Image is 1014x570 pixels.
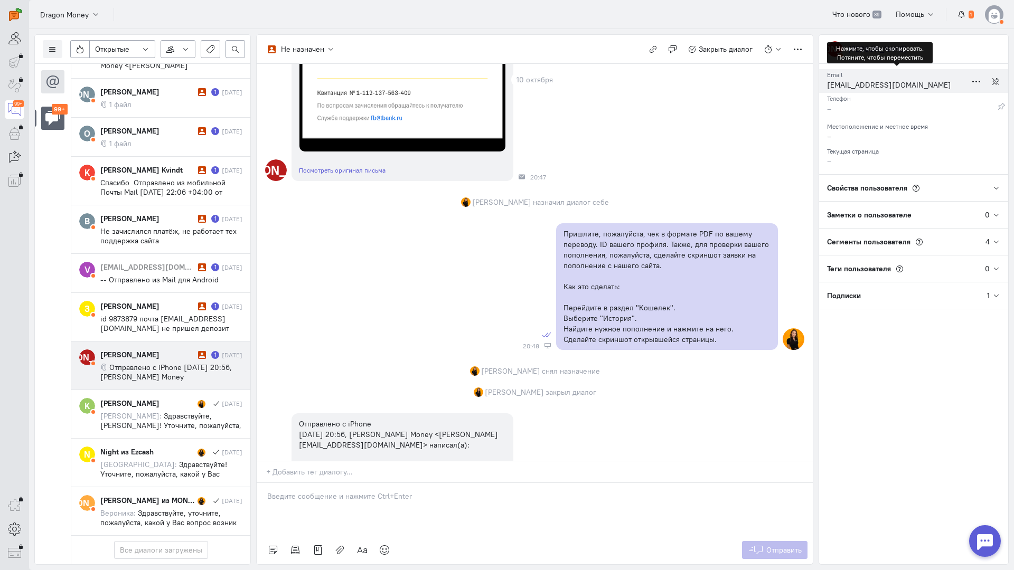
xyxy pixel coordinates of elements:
[832,9,870,19] span: Что нового
[100,301,195,311] div: [PERSON_NAME]
[109,139,132,148] span: 1 файл
[827,119,1000,131] div: Местоположение и местное время
[211,88,219,96] div: Есть неотвеченное сообщение пользователя
[472,197,531,207] span: [PERSON_NAME]
[544,343,551,349] div: Веб-панель
[987,290,990,301] div: 1
[896,9,924,19] span: Помощь
[969,11,974,19] span: 1
[100,460,227,488] span: Здравствуйте! Уточните, пожалуйста, какой у Вас вопрос касательно нашего проекта?
[198,351,206,359] i: Диалог не разобран
[211,497,219,505] i: Сообщение отправлено
[198,215,206,223] i: Диалог не разобран
[222,88,242,97] div: [DATE]
[100,262,195,272] div: [EMAIL_ADDRESS][DOMAIN_NAME]
[198,263,206,271] i: Диалог не разобран
[511,72,559,87] div: 10 октября
[281,44,324,54] div: Не назначен
[819,282,987,309] div: Подписки
[198,400,205,408] img: Виктория
[222,399,242,408] div: [DATE]
[198,88,206,96] i: Диалог не разобран
[84,264,90,275] text: V
[546,387,596,397] span: закрыл диалог
[211,166,219,174] div: Есть неотвеченное сообщение пользователя
[211,215,219,223] div: Есть неотвеченное сообщение пользователя
[100,275,219,284] span: -- Отправлено из Mail для Android
[198,127,206,135] i: Диалог не разобран
[222,496,242,505] div: [DATE]
[222,302,242,311] div: [DATE]
[100,398,195,408] div: [PERSON_NAME]
[34,5,106,24] button: Dragon Money
[222,166,242,175] div: [DATE]
[198,449,205,457] img: Вероника
[211,127,219,135] div: Есть неотвеченное сообщение пользователя
[564,324,771,334] p: Найдите нужное пополнение и нажмите на него.
[9,8,22,21] img: carrot-quest.svg
[699,44,753,54] span: Закрыть диалог
[985,5,1003,24] img: default-v4.png
[985,236,990,247] div: 4
[114,541,208,559] button: Все диалоги загружены
[564,229,771,271] p: Пришлите, пожалуйста, чек в формате PDF по вашему переводу. ID вашего профиля. Также, для проверк...
[211,263,219,271] div: Есть неотвеченное сообщение пользователя
[485,387,544,397] span: [PERSON_NAME]
[100,460,177,469] span: [GEOGRAPHIC_DATA]:
[222,350,242,359] div: [DATE]
[84,128,90,139] text: О
[523,343,539,350] span: 20:48
[100,87,195,97] div: [PERSON_NAME]
[299,419,506,471] div: Отправлено с iPhone [DATE] 20:56, [PERSON_NAME] Money <[PERSON_NAME][EMAIL_ADDRESS][DOMAIN_NAME]>...
[827,183,907,193] span: Свойства пользователя
[564,334,771,345] p: Сделайте скриншот открывшейся страницы.
[564,302,771,313] p: Перейдите в раздел "Кошелек".
[100,508,237,537] span: Здравствуйте, уточните, пожалуйста, какой у Вас вопрос возник по нашему проекту?
[211,351,219,359] div: Есть неотвеченное сообщение пользователя
[682,40,759,58] button: Закрыть диалог
[262,40,341,58] button: Не назначен
[827,237,910,246] span: Сегменты пользователя
[84,400,90,411] text: K
[222,448,242,457] div: [DATE]
[564,281,771,292] p: Как это сделать:
[198,302,206,310] i: Диалог не разобран
[533,197,609,207] span: назначил диалог себе
[819,202,985,228] div: Заметки о пользователе
[222,214,242,223] div: [DATE]
[222,263,242,272] div: [DATE]
[519,174,525,180] div: Почта
[84,303,90,314] text: З
[100,213,195,224] div: [PERSON_NAME]
[100,411,162,421] span: [PERSON_NAME]:
[198,497,205,505] img: Вероника
[985,263,990,274] div: 0
[827,92,851,102] small: Телефон
[299,166,386,174] a: Посмотреть оригинал письма
[84,215,90,226] text: В
[84,449,90,460] text: N
[827,42,933,63] div: Нажмите, чтобы скопировать. Потяните, чтобы переместить
[100,495,195,506] div: [PERSON_NAME] из MONEY-X
[985,210,990,220] div: 0
[481,366,540,376] span: [PERSON_NAME]
[827,264,891,273] span: Теги пользователя
[40,9,89,20] span: Dragon Money
[100,126,195,136] div: [PERSON_NAME]
[89,40,155,58] button: Открытые
[100,226,237,245] span: Не зачислился платёж, не работает тех поддержка сайта
[52,497,122,508] text: [PERSON_NAME]
[100,178,231,225] span: Спасибо Отправлено из мобильной Почты Mail [DATE] 22:06 +04:00 от [PERSON_NAME][EMAIL_ADDRESS][DO...
[100,363,232,401] span: Отправлено с iPhone [DATE] 20:56, [PERSON_NAME] Money <[PERSON_NAME][EMAIL_ADDRESS][DOMAIN_NAME]>...
[52,89,122,100] text: [PERSON_NAME]
[52,104,68,115] div: 99+
[13,100,24,107] div: 99+
[827,103,998,117] div: –
[211,400,219,407] i: Сообщение отправлено
[952,5,980,23] button: 1
[100,165,195,175] div: [PERSON_NAME] Kvindt
[100,314,229,371] span: id 9873879 почта [EMAIL_ADDRESS][DOMAIN_NAME] не пришел депозит все сделала верно [DATE] 20:59 [P...
[827,131,831,141] span: –
[742,541,808,559] button: Отправить
[100,349,195,360] div: [PERSON_NAME]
